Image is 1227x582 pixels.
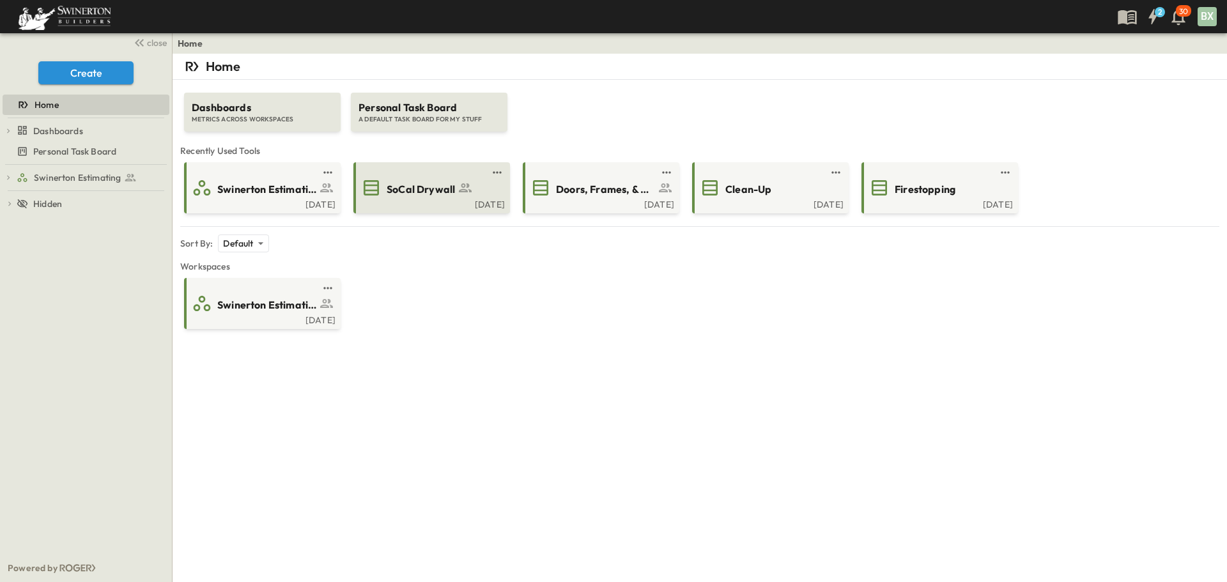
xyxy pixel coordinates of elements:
span: Personal Task Board [359,100,500,115]
a: Personal Task Board [3,142,167,160]
span: Swinerton Estimating [217,298,316,312]
a: Doors, Frames, & Hardware [525,178,674,198]
h6: 2 [1158,7,1162,17]
span: Clean-Up [725,182,771,197]
button: BX [1196,6,1218,27]
a: Home [178,37,203,50]
p: Home [206,57,240,75]
span: Hidden [33,197,62,210]
a: [DATE] [695,198,844,208]
span: Workspaces [180,260,1219,273]
p: 30 [1179,6,1188,17]
a: [DATE] [356,198,505,208]
span: close [147,36,167,49]
span: A DEFAULT TASK BOARD FOR MY STUFF [359,115,500,124]
a: [DATE] [525,198,674,208]
a: Home [3,96,167,114]
span: Swinerton Estimating [217,182,316,197]
span: Firestopping [895,182,955,197]
div: BX [1198,7,1217,26]
span: Doors, Frames, & Hardware [556,182,655,197]
button: test [998,165,1013,180]
a: SoCal Drywall [356,178,505,198]
a: DashboardsMETRICS ACROSS WORKSPACES [183,80,342,132]
span: Dashboards [192,100,333,115]
button: Create [38,61,134,84]
a: Clean-Up [695,178,844,198]
a: Dashboards [17,122,167,140]
div: Swinerton Estimatingtest [3,167,169,188]
a: [DATE] [187,314,336,324]
span: Dashboards [33,125,83,137]
a: Swinerton Estimating [187,178,336,198]
a: Swinerton Estimating [187,293,336,314]
button: test [659,165,674,180]
button: test [828,165,844,180]
a: [DATE] [187,198,336,208]
a: Personal Task BoardA DEFAULT TASK BOARD FOR MY STUFF [350,80,509,132]
span: Personal Task Board [33,145,116,158]
img: 6c363589ada0b36f064d841b69d3a419a338230e66bb0a533688fa5cc3e9e735.png [15,3,114,30]
button: test [320,280,336,296]
div: Personal Task Boardtest [3,141,169,162]
button: test [320,165,336,180]
nav: breadcrumbs [178,37,210,50]
a: [DATE] [864,198,1013,208]
p: Default [223,237,253,250]
a: Swinerton Estimating [17,169,167,187]
span: Swinerton Estimating [34,171,121,184]
span: METRICS ACROSS WORKSPACES [192,115,333,124]
button: close [128,33,169,51]
a: Firestopping [864,178,1013,198]
span: Recently Used Tools [180,144,1219,157]
span: SoCal Drywall [387,182,455,197]
span: Home [35,98,59,111]
button: test [490,165,505,180]
button: 2 [1140,5,1166,28]
div: Default [218,234,268,252]
p: Sort By: [180,237,213,250]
